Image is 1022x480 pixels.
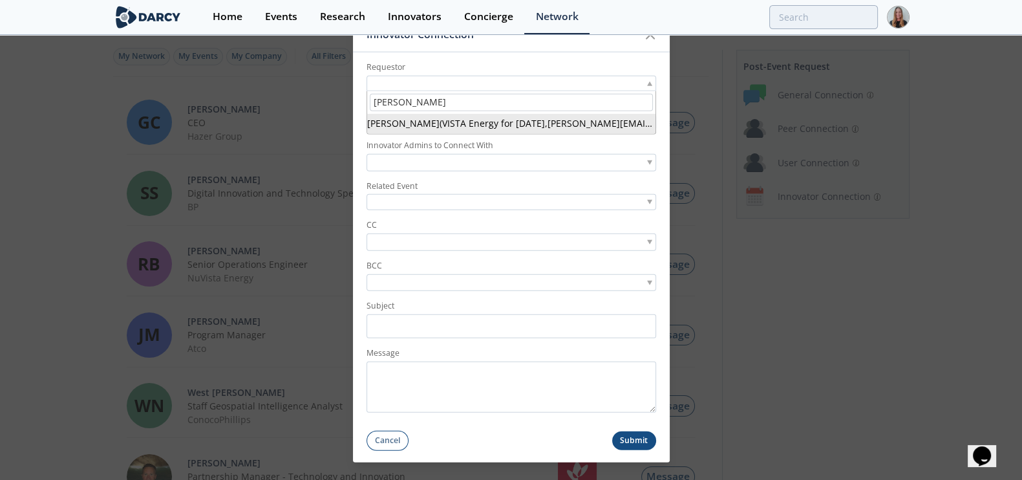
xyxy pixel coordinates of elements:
div: Home [213,12,242,22]
button: Cancel [367,431,409,451]
label: Subject [367,300,656,312]
label: BCC [367,259,656,271]
label: Requestor [367,61,656,73]
iframe: chat widget [968,428,1009,467]
div: Events [265,12,297,22]
label: Innovator Admins to Connect With [367,139,656,151]
div: Innovators [388,12,442,22]
label: CC [367,219,656,231]
img: Profile [887,6,910,28]
div: Research [320,12,365,22]
label: Related Event [367,180,656,191]
div: Network [536,12,579,22]
input: Advanced Search [769,5,878,29]
label: Message [367,347,656,359]
img: logo-wide.svg [113,6,184,28]
div: Concierge [464,12,513,22]
button: Submit [612,431,656,450]
span: manuel.barros@vistaenergy.com [367,117,846,129]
